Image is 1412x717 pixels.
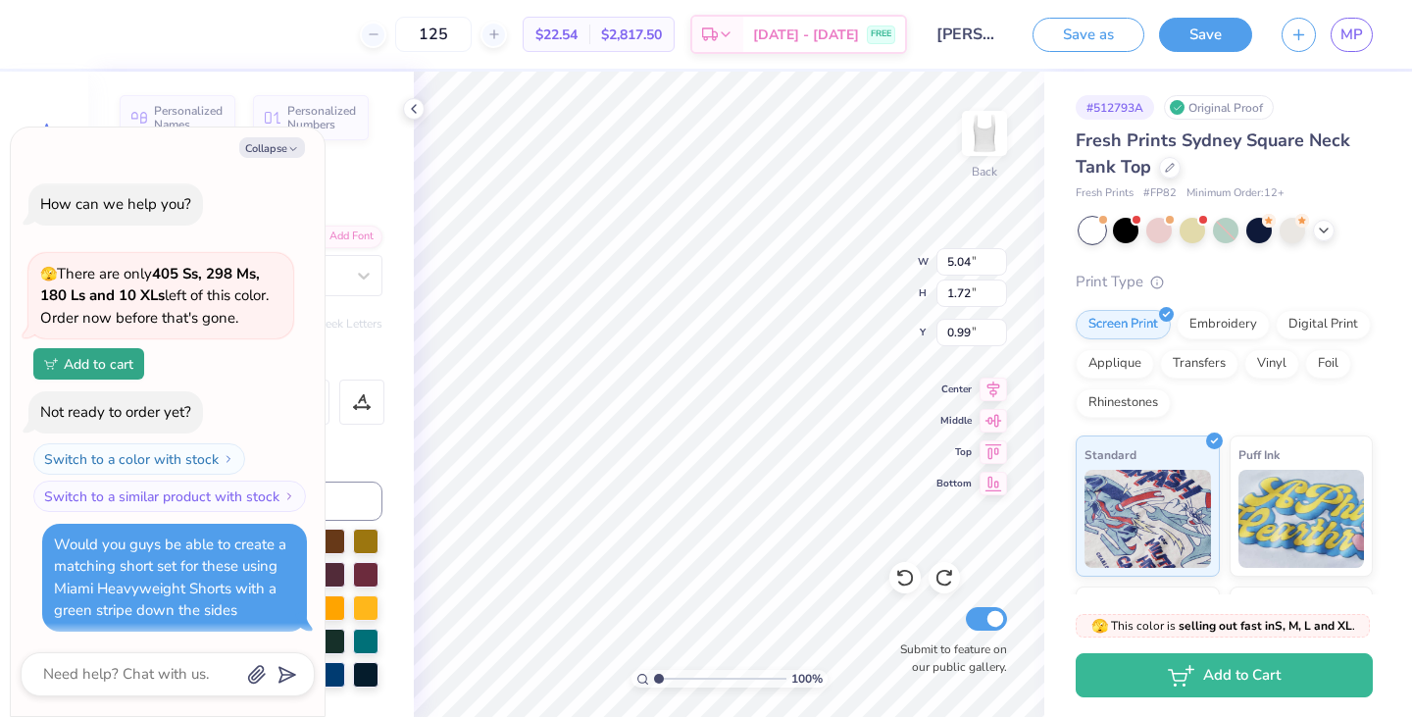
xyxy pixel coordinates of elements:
span: Personalized Numbers [287,104,357,131]
div: Back [972,163,997,180]
span: Standard [1084,444,1136,465]
img: Back [965,114,1004,153]
span: Fresh Prints Sydney Square Neck Tank Top [1076,128,1350,179]
span: Top [936,445,972,459]
label: Submit to feature on our public gallery. [889,640,1007,676]
div: Not ready to order yet? [40,402,191,422]
span: Minimum Order: 12 + [1186,185,1285,202]
div: How can we help you? [40,194,191,214]
div: Digital Print [1276,310,1371,339]
button: Save [1159,18,1252,52]
div: Rhinestones [1076,388,1171,418]
span: Bottom [936,477,972,490]
img: Standard [1084,470,1211,568]
button: Switch to a similar product with stock [33,481,306,512]
img: Add to cart [44,358,58,370]
div: # 512793A [1076,95,1154,120]
a: MP [1331,18,1373,52]
button: Switch to a color with stock [33,443,245,475]
span: Puff Ink [1238,444,1280,465]
span: FREE [871,27,891,41]
img: Puff Ink [1238,470,1365,568]
div: Foil [1305,349,1351,379]
span: Fresh Prints [1076,185,1134,202]
span: $2,817.50 [601,25,662,45]
span: $22.54 [535,25,578,45]
div: Vinyl [1244,349,1299,379]
img: Switch to a similar product with stock [283,490,295,502]
span: There are only left of this color. Order now before that's gone. [40,264,269,328]
div: Embroidery [1177,310,1270,339]
button: Add to cart [33,348,144,380]
span: # FP82 [1143,185,1177,202]
button: Collapse [239,137,305,158]
span: 🫣 [1091,617,1108,636]
button: Save as [1033,18,1144,52]
span: Middle [936,414,972,428]
span: MP [1340,24,1363,46]
strong: selling out fast in S, M, L and XL [1179,618,1352,634]
div: Add Font [305,226,382,248]
div: Applique [1076,349,1154,379]
span: This color is . [1091,617,1355,635]
div: Would you guys be able to create a matching short set for these using Miami Heavyweight Shorts wi... [54,535,286,621]
span: [DATE] - [DATE] [753,25,859,45]
button: Add to Cart [1076,653,1373,697]
span: Personalized Names [154,104,224,131]
input: Untitled Design [922,15,1018,54]
div: Transfers [1160,349,1238,379]
span: 100 % [791,670,823,688]
div: Screen Print [1076,310,1171,339]
div: Print Type [1076,271,1373,293]
span: Center [936,383,972,396]
div: Original Proof [1164,95,1274,120]
input: – – [395,17,472,52]
span: 🫣 [40,265,57,283]
img: Switch to a color with stock [223,453,234,465]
